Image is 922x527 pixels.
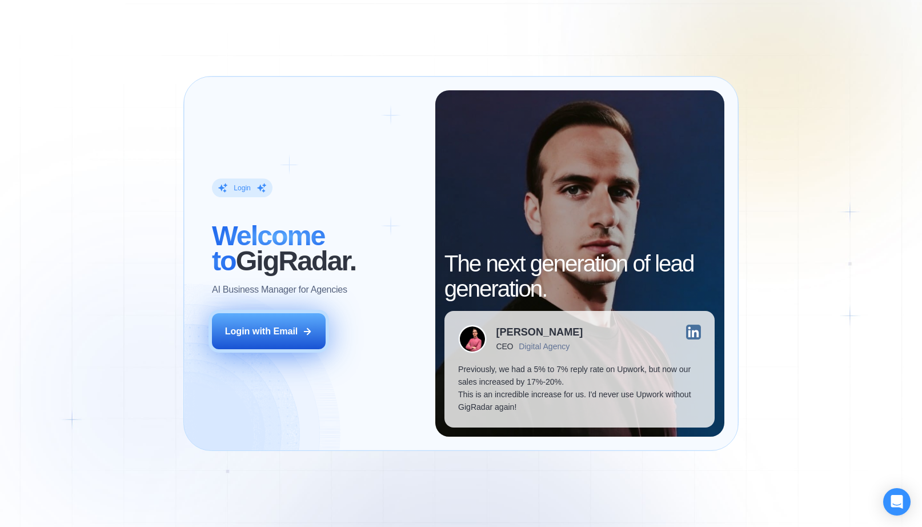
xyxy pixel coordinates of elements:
[496,342,514,351] div: CEO
[212,223,422,274] h2: ‍ GigRadar.
[458,363,701,414] p: Previously, we had a 5% to 7% reply rate on Upwork, but now our sales increased by 17%-20%. This ...
[212,220,325,276] span: Welcome to
[444,251,715,302] h2: The next generation of lead generation.
[225,325,298,337] div: Login with Email
[519,342,570,351] div: Digital Agency
[496,327,583,337] div: [PERSON_NAME]
[234,183,250,193] div: Login
[883,488,911,516] div: Open Intercom Messenger
[212,283,347,296] p: AI Business Manager for Agencies
[212,313,326,349] button: Login with Email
